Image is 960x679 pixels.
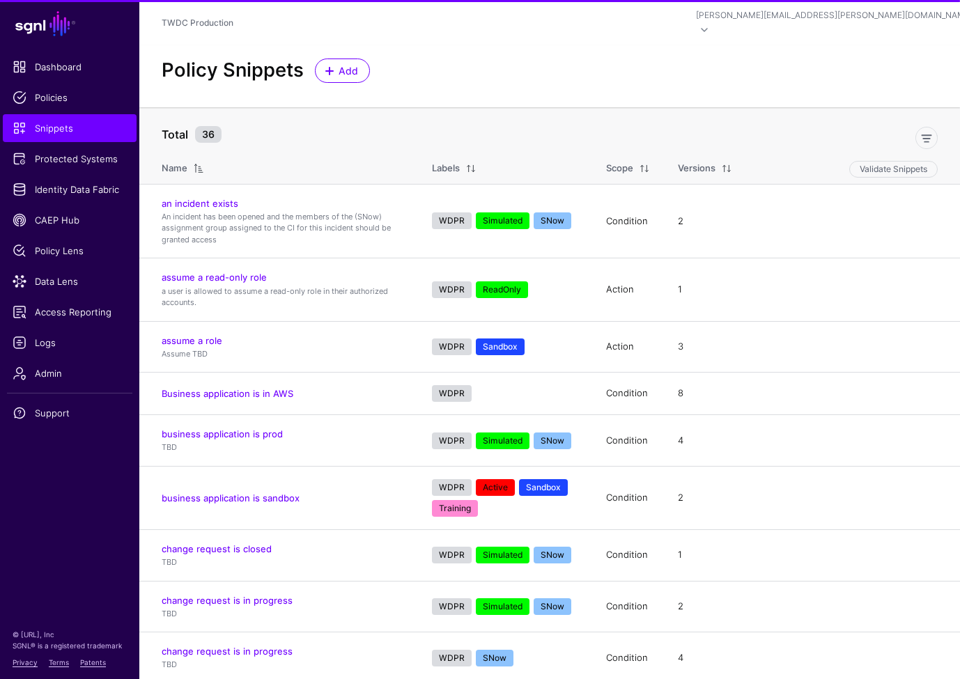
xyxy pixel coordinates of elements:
a: change request is closed [162,543,272,554]
span: SNow [534,598,571,615]
div: 2 [675,491,686,505]
a: Business application is in AWS [162,388,293,399]
span: Logs [13,336,127,350]
span: Dashboard [13,60,127,74]
button: Validate Snippets [849,161,938,178]
span: CAEP Hub [13,213,127,227]
div: Scope [606,162,633,175]
span: Sandbox [476,338,525,355]
a: Dashboard [3,53,137,81]
a: change request is in progress [162,646,293,657]
h2: Policy Snippets [162,59,304,82]
a: Admin [3,359,137,387]
td: Condition [592,184,664,258]
p: An incident has been opened and the members of the (SNow) assignment group assigned to the CI for... [162,211,404,246]
span: SNow [534,212,571,229]
div: 3 [675,340,686,354]
div: Name [162,162,187,175]
a: change request is in progress [162,595,293,606]
span: Simulated [476,212,529,229]
p: Assume TBD [162,348,404,360]
p: TBD [162,442,404,453]
td: Action [592,321,664,373]
div: Labels [432,162,460,175]
span: WDPR [432,432,472,449]
span: WDPR [432,212,472,229]
span: Policy Lens [13,244,127,258]
div: 8 [675,387,686,400]
a: Snippets [3,114,137,142]
span: Access Reporting [13,305,127,319]
span: WDPR [432,385,472,402]
p: a user is allowed to assume a read-only role in their authorized accounts. [162,286,404,309]
a: Patents [80,658,106,666]
p: TBD [162,659,404,671]
td: Condition [592,466,664,529]
p: TBD [162,556,404,568]
span: Protected Systems [13,152,127,166]
span: Snippets [13,121,127,135]
a: assume a role [162,335,222,346]
span: Admin [13,366,127,380]
span: Support [13,406,127,420]
span: Sandbox [519,479,568,496]
span: Simulated [476,598,529,615]
span: Active [476,479,515,496]
a: Terms [49,658,69,666]
a: Logs [3,329,137,357]
p: TBD [162,608,404,620]
span: Simulated [476,547,529,563]
a: Privacy [13,658,38,666]
span: WDPR [432,479,472,496]
div: 2 [675,214,686,228]
td: Action [592,258,664,321]
a: CAEP Hub [3,206,137,234]
td: Condition [592,529,664,581]
span: Add [337,63,360,78]
span: SNow [534,432,571,449]
a: SGNL [8,8,131,39]
span: WDPR [432,598,472,615]
strong: Total [162,127,188,141]
a: Data Lens [3,267,137,295]
span: ReadOnly [476,281,528,298]
div: 2 [675,600,686,614]
a: Identity Data Fabric [3,175,137,203]
span: WDPR [432,650,472,666]
span: Data Lens [13,274,127,288]
span: WDPR [432,547,472,563]
div: 4 [675,434,686,448]
div: Versions [678,162,715,175]
div: 1 [675,548,685,562]
span: Training [432,500,478,517]
div: 4 [675,651,686,665]
a: assume a read-only role [162,272,267,283]
a: Policy Lens [3,237,137,265]
a: Access Reporting [3,298,137,326]
a: TWDC Production [162,17,233,28]
span: SNow [534,547,571,563]
span: WDPR [432,281,472,298]
a: Policies [3,84,137,111]
span: SNow [476,650,513,666]
span: WDPR [432,338,472,355]
span: Simulated [476,432,529,449]
td: Condition [592,373,664,415]
a: an incident exists [162,198,238,209]
div: 1 [675,283,685,297]
small: 36 [195,126,222,143]
span: Policies [13,91,127,104]
td: Condition [592,415,664,467]
td: Condition [592,581,664,632]
a: Protected Systems [3,145,137,173]
a: business application is sandbox [162,492,300,504]
span: Identity Data Fabric [13,182,127,196]
p: SGNL® is a registered trademark [13,640,127,651]
p: © [URL], Inc [13,629,127,640]
a: business application is prod [162,428,283,439]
